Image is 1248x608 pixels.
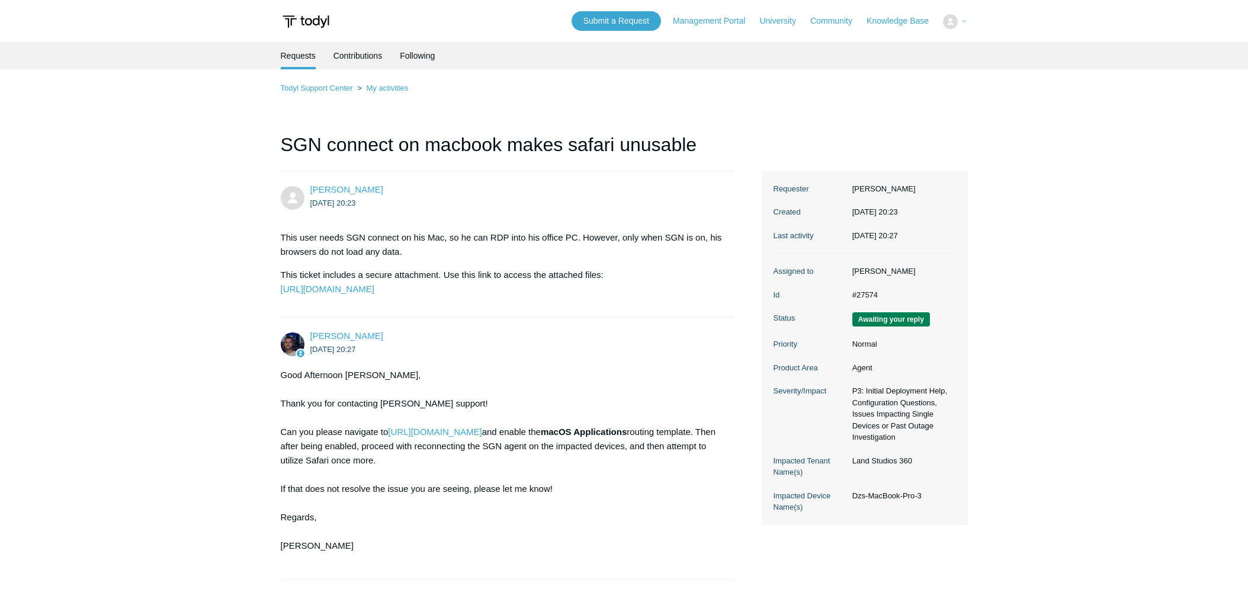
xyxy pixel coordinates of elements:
time: 2025-08-20T20:27:42Z [310,345,356,354]
dt: Created [774,206,846,218]
li: Requests [281,42,316,69]
dt: Last activity [774,230,846,242]
div: Good Afternoon [PERSON_NAME], Thank you for contacting [PERSON_NAME] support! Can you please navi... [281,368,723,567]
span: Connor Davis [310,331,383,341]
a: My activities [366,84,408,92]
h1: SGN connect on macbook makes safari unusable [281,130,734,171]
dt: Priority [774,338,846,350]
dt: Status [774,312,846,324]
span: Victor Villanueva [310,184,383,194]
img: Todyl Support Center Help Center home page [281,11,331,33]
time: 2025-08-20T20:27:42+00:00 [852,231,898,240]
a: Following [400,42,435,69]
dd: Normal [846,338,956,350]
dd: [PERSON_NAME] [846,183,956,195]
p: This ticket includes a secure attachment. Use this link to access the attached files: [281,268,723,296]
dt: Impacted Device Name(s) [774,490,846,513]
a: Community [810,15,864,27]
li: My activities [355,84,408,92]
dd: #27574 [846,289,956,301]
dd: Agent [846,362,956,374]
dt: Impacted Tenant Name(s) [774,455,846,478]
dd: Land Studios 360 [846,455,956,467]
a: [URL][DOMAIN_NAME] [388,427,482,437]
li: Todyl Support Center [281,84,355,92]
dt: Product Area [774,362,846,374]
a: Todyl Support Center [281,84,353,92]
time: 2025-08-20T20:23:18+00:00 [852,207,898,216]
dd: [PERSON_NAME] [846,265,956,277]
span: We are waiting for you to respond [852,312,930,327]
a: [URL][DOMAIN_NAME] [281,284,374,294]
p: This user needs SGN connect on his Mac, so he can RDP into his office PC. However, only when SGN ... [281,231,723,259]
dd: P3: Initial Deployment Help, Configuration Questions, Issues Impacting Single Devices or Past Out... [846,385,956,443]
a: Submit a Request [572,11,661,31]
a: Management Portal [673,15,757,27]
dt: Severity/Impact [774,385,846,397]
a: Knowledge Base [867,15,941,27]
dd: Dzs-MacBook-Pro-3 [846,490,956,502]
a: [PERSON_NAME] [310,184,383,194]
dt: Requester [774,183,846,195]
dt: Assigned to [774,265,846,277]
time: 2025-08-20T20:23:18Z [310,199,356,207]
a: University [759,15,807,27]
dt: Id [774,289,846,301]
a: Contributions [333,42,383,69]
a: [PERSON_NAME] [310,331,383,341]
strong: macOS Applications [541,427,627,437]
